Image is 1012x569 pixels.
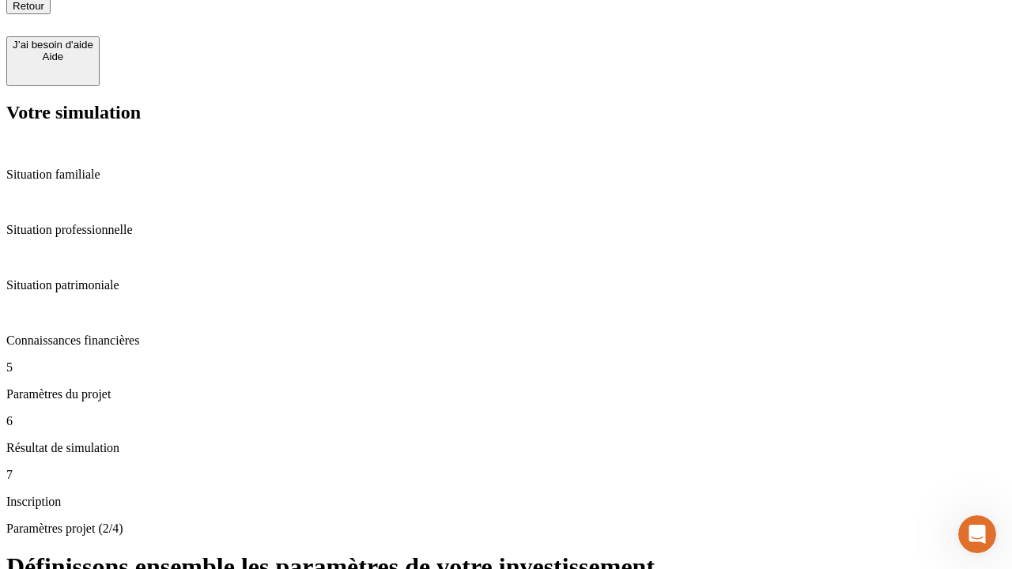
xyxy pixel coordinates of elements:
[6,468,1006,482] p: 7
[6,36,100,86] button: J’ai besoin d'aideAide
[6,168,1006,182] p: Situation familiale
[6,223,1006,237] p: Situation professionnelle
[13,39,93,51] div: J’ai besoin d'aide
[6,522,1006,536] p: Paramètres projet (2/4)
[6,102,1006,123] h2: Votre simulation
[13,51,93,62] div: Aide
[6,333,1006,348] p: Connaissances financières
[6,441,1006,455] p: Résultat de simulation
[958,515,996,553] iframe: Intercom live chat
[6,414,1006,428] p: 6
[6,360,1006,375] p: 5
[6,278,1006,292] p: Situation patrimoniale
[6,387,1006,401] p: Paramètres du projet
[6,495,1006,509] p: Inscription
